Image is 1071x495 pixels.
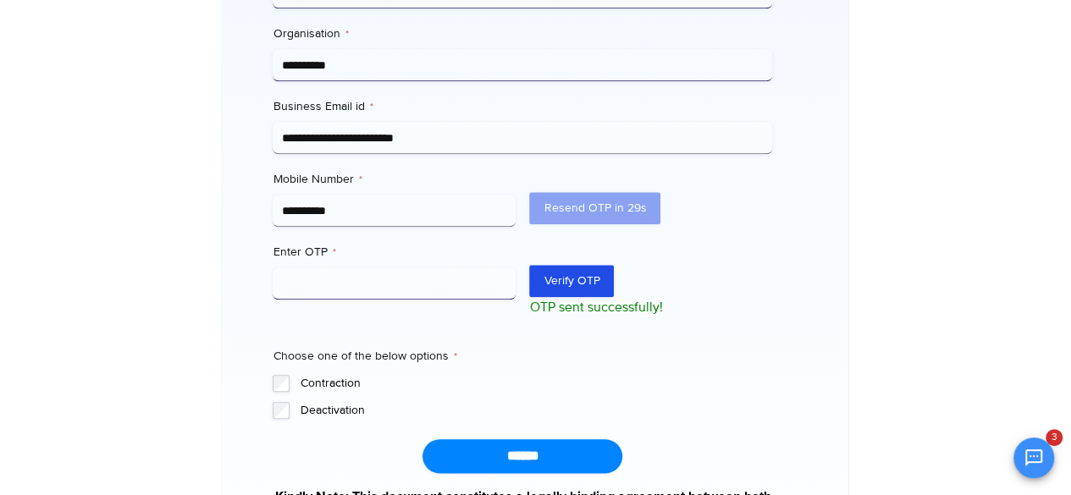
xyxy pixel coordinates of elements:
label: Deactivation [300,402,772,419]
button: Resend OTP in 29s [529,192,660,224]
button: Open chat [1013,437,1054,478]
button: Verify OTP [529,265,614,297]
label: Mobile Number [273,171,516,188]
label: Contraction [300,375,772,392]
label: Business Email id [273,98,772,115]
label: Organisation [273,25,772,42]
span: 3 [1046,429,1063,446]
label: Enter OTP [273,244,516,261]
p: OTP sent successfully! [529,297,772,317]
legend: Choose one of the below options [273,348,456,365]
